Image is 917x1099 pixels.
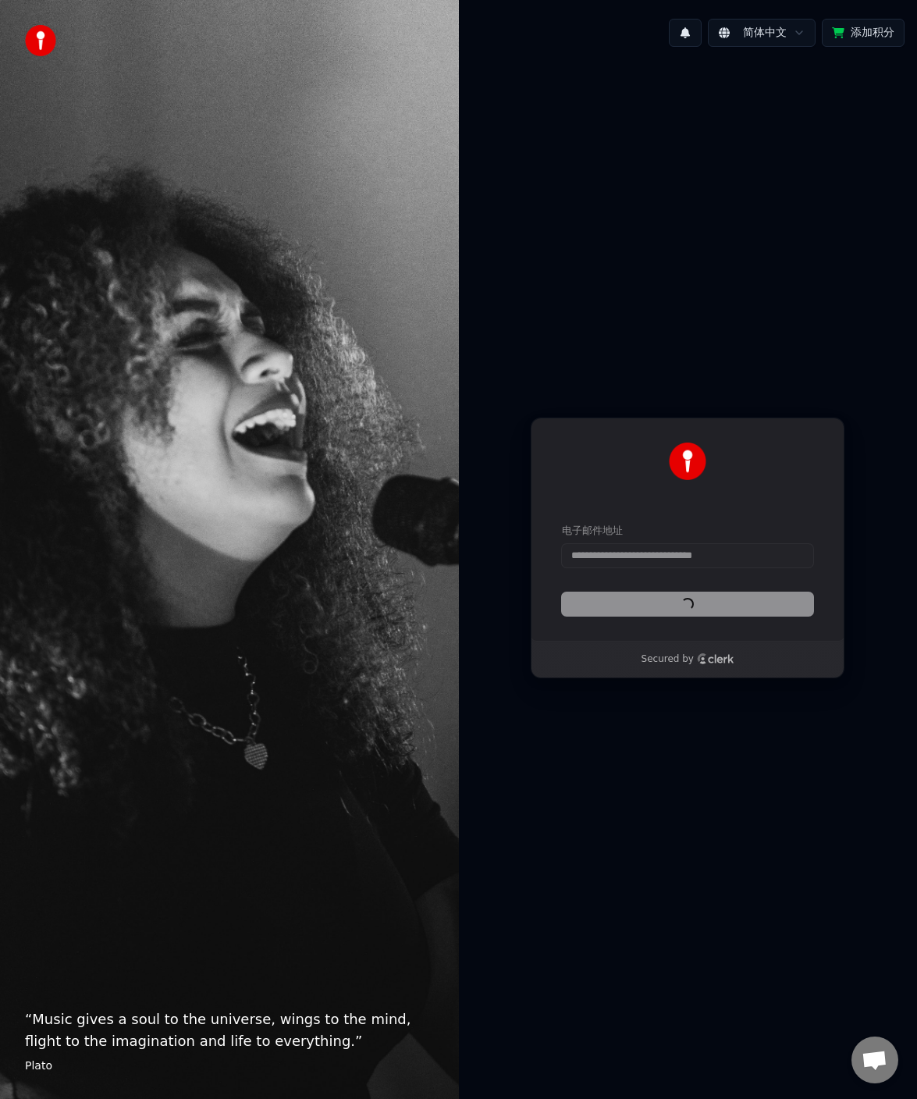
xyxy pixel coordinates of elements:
[642,653,694,666] p: Secured by
[851,1037,898,1083] div: 打開聊天
[25,1008,434,1052] p: “ Music gives a soul to the universe, wings to the mind, flight to the imagination and life to ev...
[669,443,706,480] img: Youka
[25,1058,434,1074] footer: Plato
[25,25,56,56] img: youka
[822,19,905,47] button: 添加积分
[697,653,734,664] a: Clerk logo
